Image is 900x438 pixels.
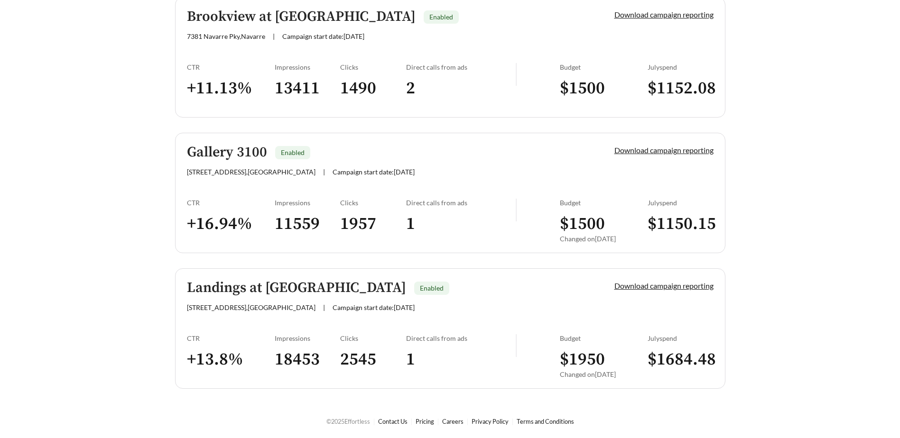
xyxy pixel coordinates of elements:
span: [STREET_ADDRESS] , [GEOGRAPHIC_DATA] [187,168,315,176]
h3: + 16.94 % [187,213,275,235]
h3: $ 1950 [560,349,648,370]
a: Contact Us [378,418,408,425]
div: July spend [648,334,714,342]
div: Direct calls from ads [406,199,516,207]
h5: Landings at [GEOGRAPHIC_DATA] [187,280,406,296]
h3: + 11.13 % [187,78,275,99]
a: Pricing [416,418,434,425]
h3: $ 1500 [560,213,648,235]
h3: + 13.8 % [187,349,275,370]
div: Clicks [340,334,406,342]
h3: 2545 [340,349,406,370]
div: Impressions [275,63,341,71]
div: Changed on [DATE] [560,235,648,243]
a: Download campaign reporting [614,10,714,19]
a: Landings at [GEOGRAPHIC_DATA]Enabled[STREET_ADDRESS],[GEOGRAPHIC_DATA]|Campaign start date:[DATE]... [175,268,725,389]
div: CTR [187,334,275,342]
h3: $ 1500 [560,78,648,99]
h3: 18453 [275,349,341,370]
div: Clicks [340,199,406,207]
div: CTR [187,199,275,207]
h3: 1490 [340,78,406,99]
h3: 1957 [340,213,406,235]
h3: 1 [406,349,516,370]
h3: 2 [406,78,516,99]
div: Budget [560,334,648,342]
div: July spend [648,199,714,207]
a: Download campaign reporting [614,281,714,290]
span: Enabled [420,284,444,292]
h3: 13411 [275,78,341,99]
div: Impressions [275,199,341,207]
div: Changed on [DATE] [560,370,648,378]
img: line [516,334,517,357]
div: Direct calls from ads [406,334,516,342]
a: Terms and Conditions [517,418,574,425]
span: | [323,303,325,311]
h3: 11559 [275,213,341,235]
h3: $ 1684.48 [648,349,714,370]
a: Download campaign reporting [614,146,714,155]
a: Careers [442,418,464,425]
span: Campaign start date: [DATE] [282,32,364,40]
a: Gallery 3100Enabled[STREET_ADDRESS],[GEOGRAPHIC_DATA]|Campaign start date:[DATE]Download campaign... [175,133,725,253]
h3: $ 1150.15 [648,213,714,235]
span: Enabled [281,148,305,156]
span: | [323,168,325,176]
div: Impressions [275,334,341,342]
a: Privacy Policy [472,418,509,425]
div: Budget [560,199,648,207]
span: Enabled [429,13,453,21]
div: July spend [648,63,714,71]
div: CTR [187,63,275,71]
h3: 1 [406,213,516,235]
h3: $ 1152.08 [648,78,714,99]
span: [STREET_ADDRESS] , [GEOGRAPHIC_DATA] [187,303,315,311]
span: © 2025 Effortless [326,418,370,425]
div: Direct calls from ads [406,63,516,71]
div: Clicks [340,63,406,71]
h5: Gallery 3100 [187,145,267,160]
img: line [516,63,517,86]
img: line [516,199,517,221]
h5: Brookview at [GEOGRAPHIC_DATA] [187,9,416,25]
span: 7381 Navarre Pky , Navarre [187,32,265,40]
div: Budget [560,63,648,71]
span: Campaign start date: [DATE] [333,303,415,311]
span: Campaign start date: [DATE] [333,168,415,176]
span: | [273,32,275,40]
